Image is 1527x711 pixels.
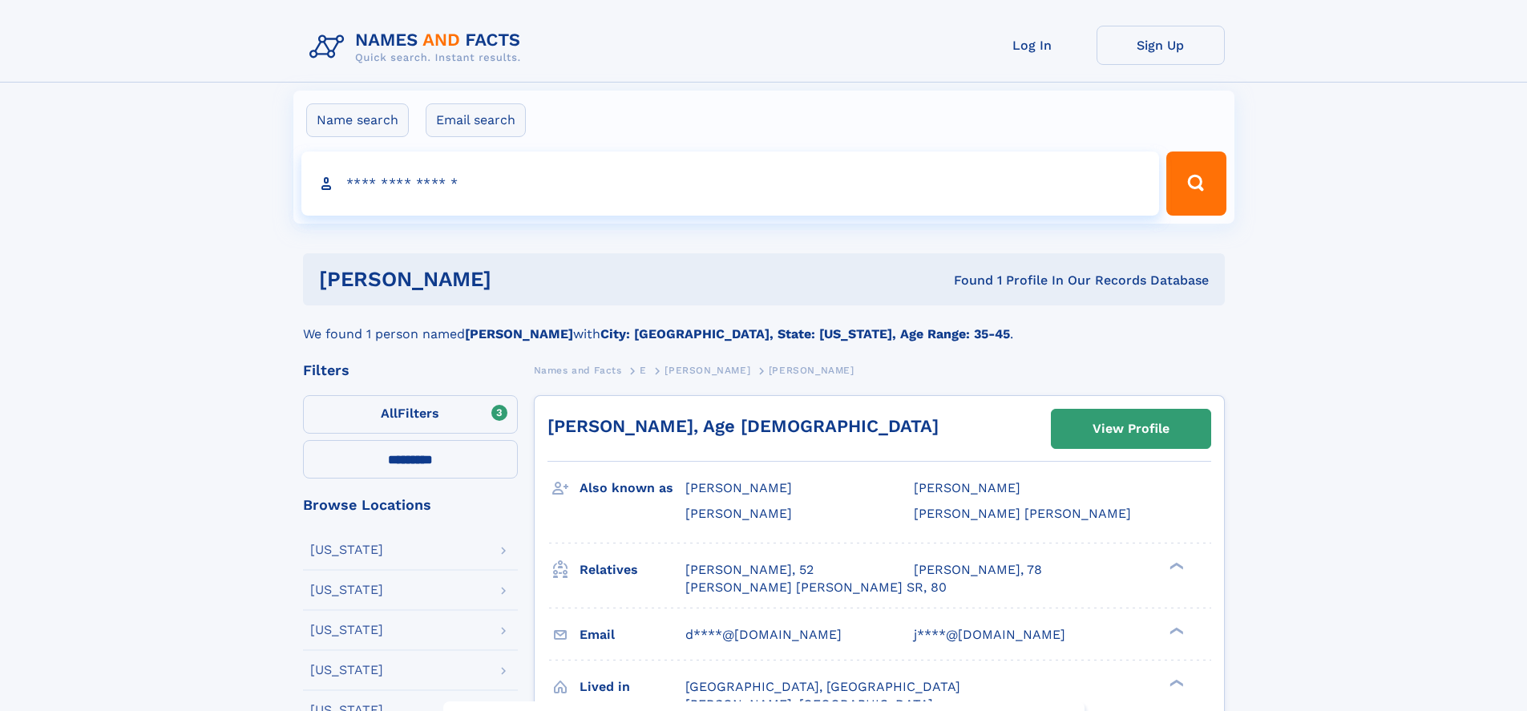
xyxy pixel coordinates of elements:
h3: Lived in [580,673,685,701]
a: [PERSON_NAME], 52 [685,561,814,579]
a: View Profile [1052,410,1210,448]
a: [PERSON_NAME], Age [DEMOGRAPHIC_DATA] [547,416,939,436]
a: Log In [968,26,1097,65]
span: [PERSON_NAME] [665,365,750,376]
label: Filters [303,395,518,434]
span: [PERSON_NAME] [769,365,854,376]
div: ❯ [1165,560,1185,571]
div: Found 1 Profile In Our Records Database [722,272,1209,289]
a: [PERSON_NAME] [PERSON_NAME] SR, 80 [685,579,947,596]
label: Name search [306,103,409,137]
span: E [640,365,647,376]
h3: Relatives [580,556,685,584]
span: [PERSON_NAME] [685,506,792,521]
b: [PERSON_NAME] [465,326,573,341]
button: Search Button [1166,151,1226,216]
span: [PERSON_NAME] [914,480,1020,495]
div: [US_STATE] [310,584,383,596]
div: [US_STATE] [310,664,383,677]
a: [PERSON_NAME] [665,360,750,380]
div: View Profile [1093,410,1169,447]
h1: [PERSON_NAME] [319,269,723,289]
div: We found 1 person named with . [303,305,1225,344]
b: City: [GEOGRAPHIC_DATA], State: [US_STATE], Age Range: 35-45 [600,326,1010,341]
a: [PERSON_NAME], 78 [914,561,1042,579]
div: ❯ [1165,625,1185,636]
div: Browse Locations [303,498,518,512]
span: [GEOGRAPHIC_DATA], [GEOGRAPHIC_DATA] [685,679,960,694]
div: ❯ [1165,677,1185,688]
img: Logo Names and Facts [303,26,534,69]
input: search input [301,151,1160,216]
div: Filters [303,363,518,378]
span: All [381,406,398,421]
span: [PERSON_NAME] [PERSON_NAME] [914,506,1131,521]
h3: Also known as [580,475,685,502]
a: Sign Up [1097,26,1225,65]
h3: Email [580,621,685,648]
a: Names and Facts [534,360,622,380]
label: Email search [426,103,526,137]
div: [US_STATE] [310,624,383,636]
span: [PERSON_NAME] [685,480,792,495]
div: [US_STATE] [310,543,383,556]
a: E [640,360,647,380]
